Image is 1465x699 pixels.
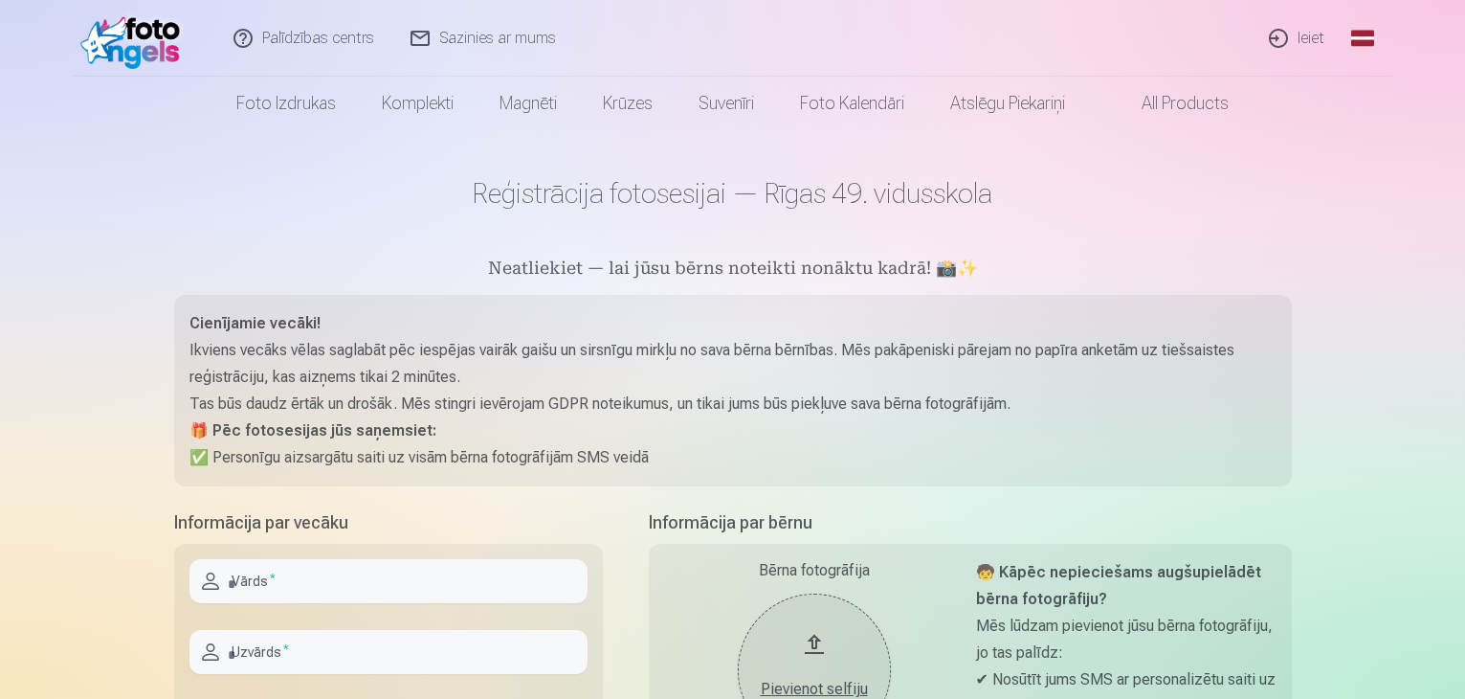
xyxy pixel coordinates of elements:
[174,257,1292,283] h5: Neatliekiet — lai jūsu bērns noteikti nonāktu kadrā! 📸✨
[189,391,1276,417] p: Tas būs daudz ērtāk un drošāk. Mēs stingri ievērojam GDPR noteikumus, un tikai jums būs piekļuve ...
[580,77,676,130] a: Krūzes
[664,559,965,582] div: Bērna fotogrāfija
[359,77,477,130] a: Komplekti
[189,314,321,332] strong: Cienījamie vecāki!
[976,563,1261,608] strong: 🧒 Kāpēc nepieciešams augšupielādēt bērna fotogrāfiju?
[649,509,1292,536] h5: Informācija par bērnu
[676,77,777,130] a: Suvenīri
[189,444,1276,471] p: ✅ Personīgu aizsargātu saiti uz visām bērna fotogrāfijām SMS veidā
[189,421,436,440] strong: 🎁 Pēc fotosesijas jūs saņemsiet:
[189,337,1276,391] p: Ikviens vecāks vēlas saglabāt pēc iespējas vairāk gaišu un sirsnīgu mirkļu no sava bērna bērnības...
[174,509,603,536] h5: Informācija par vecāku
[477,77,580,130] a: Magnēti
[213,77,359,130] a: Foto izdrukas
[174,176,1292,211] h1: Reģistrācija fotosesijai — Rīgas 49. vidusskola
[976,613,1276,666] p: Mēs lūdzam pievienot jūsu bērna fotogrāfiju, jo tas palīdz:
[80,8,190,69] img: /fa1
[1088,77,1252,130] a: All products
[927,77,1088,130] a: Atslēgu piekariņi
[777,77,927,130] a: Foto kalendāri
